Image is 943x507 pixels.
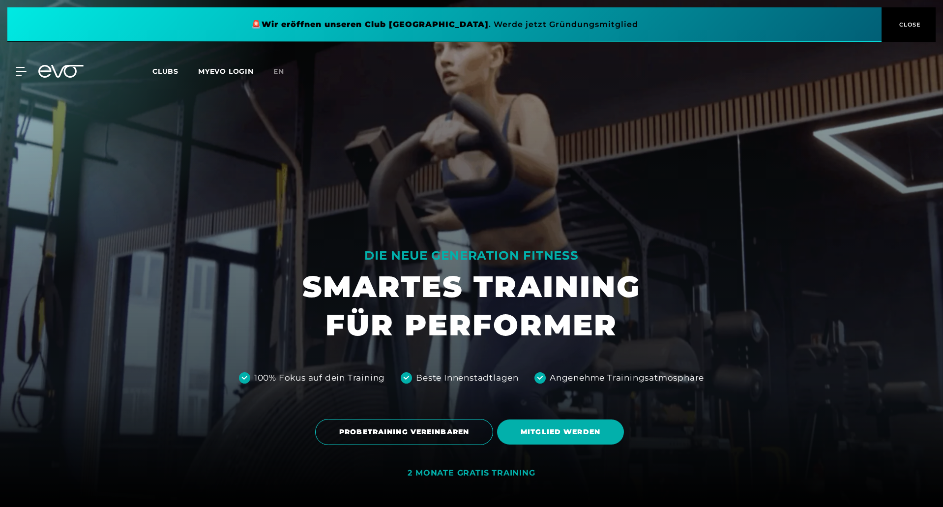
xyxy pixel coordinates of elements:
[152,67,178,76] span: Clubs
[408,468,535,478] div: 2 MONATE GRATIS TRAINING
[254,372,385,385] div: 100% Fokus auf dein Training
[339,427,469,437] span: PROBETRAINING VEREINBAREN
[897,20,921,29] span: CLOSE
[152,66,198,76] a: Clubs
[273,67,284,76] span: en
[882,7,936,42] button: CLOSE
[550,372,704,385] div: Angenehme Trainingsatmosphäre
[198,67,254,76] a: MYEVO LOGIN
[273,66,296,77] a: en
[497,412,628,452] a: MITGLIED WERDEN
[302,248,641,264] div: DIE NEUE GENERATION FITNESS
[302,268,641,344] h1: SMARTES TRAINING FÜR PERFORMER
[521,427,600,437] span: MITGLIED WERDEN
[416,372,519,385] div: Beste Innenstadtlagen
[315,412,497,452] a: PROBETRAINING VEREINBAREN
